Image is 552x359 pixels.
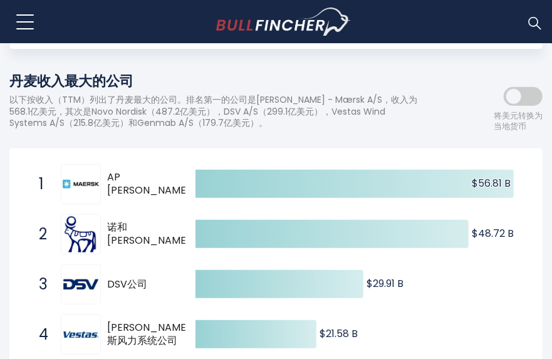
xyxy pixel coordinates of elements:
[367,276,404,291] text: $29.91 B
[63,216,99,252] img: 诺和诺德
[320,326,358,341] text: $21.58 B
[216,8,351,36] img: 红腹灰雀徽标
[9,93,417,128] font: 以下按收入（TTM）列出了丹麦最大的公司。排名第一的公司是[PERSON_NAME] - Mærsk A/S，收入为568.1亿美元，其次是Novo Nordisk（487.2亿美元），DSV ...
[472,226,514,241] text: $48.72 B
[472,176,511,190] text: $56.81 B
[494,110,543,122] font: 将美元转换为
[39,224,47,244] font: 2
[39,274,48,294] font: 3
[216,8,351,36] a: 前往主页
[63,279,99,290] img: DSV公司
[9,71,133,91] font: 丹麦收入最大的公司
[107,320,200,348] font: [PERSON_NAME]塔斯风力系统公司
[107,170,200,223] font: AP [PERSON_NAME] - [PERSON_NAME]集团
[39,174,44,194] font: 1
[107,220,200,247] font: 诺和[PERSON_NAME]德
[63,316,99,353] img: 维斯塔斯风力系统公司
[107,277,147,291] font: DSV公司
[494,120,526,132] font: 当地货币
[63,180,99,188] img: AP 穆勒 - 马士基集团
[39,324,48,345] font: 4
